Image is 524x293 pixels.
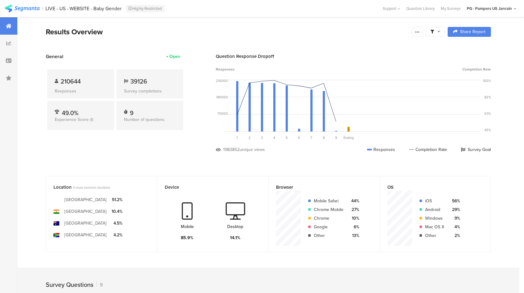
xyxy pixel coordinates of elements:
[335,135,337,140] span: 9
[46,280,93,289] div: Survey Questions
[425,198,444,204] div: iOS
[467,6,512,11] div: PG - Pampers US Janrain
[216,67,235,72] span: Responses
[55,88,107,94] div: Responses
[230,235,241,241] div: 14.1%
[5,5,40,12] img: segmanta logo
[216,95,228,100] div: 140000
[460,30,485,34] span: Share Report
[124,116,164,123] span: Number of questions
[348,224,359,230] div: 6%
[449,215,460,222] div: 9%
[223,146,240,153] div: 1983852
[112,232,122,238] div: 4.2%
[124,88,176,94] div: Survey completions
[348,198,359,204] div: 44%
[273,135,275,140] span: 4
[348,215,359,222] div: 10%
[46,53,63,60] span: General
[130,108,134,114] div: 9
[409,146,447,153] div: Completion Rate
[403,6,438,11] a: Question Library
[314,224,343,230] div: Google
[342,135,355,140] div: Ending
[314,198,343,204] div: Mobile Safari
[216,53,491,60] div: Question Response Dropoff
[217,111,228,116] div: 70000
[449,198,460,204] div: 56%
[42,5,43,12] div: |
[323,135,325,140] span: 8
[130,77,147,86] span: 39126
[383,4,400,13] div: Support
[64,208,107,215] div: [GEOGRAPHIC_DATA]
[64,196,107,203] div: [GEOGRAPHIC_DATA]
[367,146,395,153] div: Responses
[425,224,444,230] div: Mac OS X
[249,135,251,140] span: 2
[314,215,343,222] div: Chrome
[53,184,139,191] div: Location
[449,206,460,213] div: 29%
[112,196,122,203] div: 51.2%
[112,208,122,215] div: 10.4%
[425,206,444,213] div: Android
[181,223,194,230] div: Mobile
[462,67,491,72] span: Completion Rate
[484,111,491,116] div: 63%
[240,146,265,153] div: unique views
[425,232,444,239] div: Other
[216,78,228,83] div: 210000
[484,127,491,132] div: 45%
[425,215,444,222] div: Windows
[438,6,464,11] a: My Surveys
[126,5,164,12] div: Highly Restricted
[298,135,300,140] span: 6
[449,232,460,239] div: 2%
[181,235,194,241] div: 85.9%
[461,146,491,153] div: Survey Goal
[348,206,359,213] div: 27%
[314,206,343,213] div: Chrome Mobile
[46,26,409,37] div: Results Overview
[286,135,288,140] span: 5
[276,184,362,191] div: Browser
[387,184,473,191] div: OS
[61,77,81,86] span: 210644
[169,53,180,60] div: Open
[314,232,343,239] div: Other
[348,232,359,239] div: 13%
[112,220,122,226] div: 4.5%
[73,185,110,190] span: 4 most common locations
[64,232,107,238] div: [GEOGRAPHIC_DATA]
[261,135,263,140] span: 3
[484,95,491,100] div: 82%
[236,135,238,140] span: 1
[310,135,312,140] span: 7
[64,220,107,226] div: [GEOGRAPHIC_DATA]
[165,184,251,191] div: Device
[227,223,243,230] div: Desktop
[55,116,89,123] span: Experience Score
[62,108,79,118] span: 49.0%
[45,6,121,11] div: LIVE - US - WEBSITE - Baby Gender
[483,78,491,83] div: 100%
[449,224,460,230] div: 4%
[96,281,103,288] div: 9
